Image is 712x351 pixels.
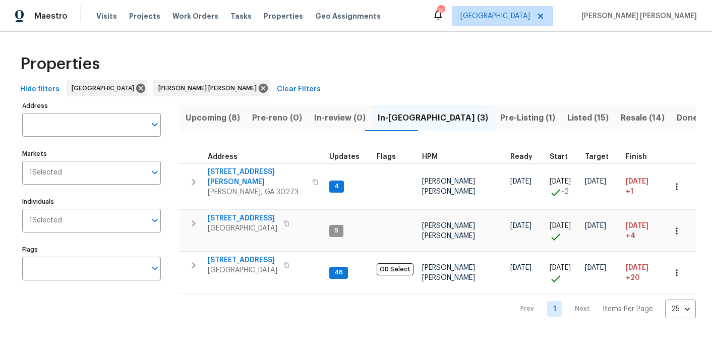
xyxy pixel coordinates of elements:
[252,111,302,125] span: Pre-reno (0)
[129,11,160,21] span: Projects
[148,213,162,227] button: Open
[277,83,321,96] span: Clear Filters
[547,301,562,317] a: Goto page 1
[172,11,218,21] span: Work Orders
[585,178,606,185] span: [DATE]
[500,111,555,125] span: Pre-Listing (1)
[437,6,444,16] div: 74
[585,153,609,160] span: Target
[314,111,366,125] span: In-review (0)
[153,80,270,96] div: [PERSON_NAME] [PERSON_NAME]
[148,165,162,180] button: Open
[208,265,277,275] span: [GEOGRAPHIC_DATA]
[148,118,162,132] button: Open
[186,111,240,125] span: Upcoming (8)
[577,11,697,21] span: [PERSON_NAME] [PERSON_NAME]
[626,187,633,197] span: +1
[422,153,438,160] span: HPM
[208,187,306,197] span: [PERSON_NAME], GA 30273
[510,264,531,271] span: [DATE]
[511,300,696,318] nav: Pagination Navigation
[422,222,475,240] span: [PERSON_NAME] [PERSON_NAME]
[603,304,653,314] p: Items Per Page
[460,11,530,21] span: [GEOGRAPHIC_DATA]
[510,153,532,160] span: Ready
[22,151,161,157] label: Markets
[550,178,571,185] span: [DATE]
[660,252,703,294] td: 28 day(s) past target finish date
[621,111,665,125] span: Resale (14)
[626,264,648,271] span: [DATE]
[585,264,606,271] span: [DATE]
[22,247,161,253] label: Flags
[29,216,62,225] span: 1 Selected
[377,153,396,160] span: Flags
[622,210,660,252] td: Scheduled to finish 4 day(s) late
[510,153,542,160] div: Earliest renovation start date (first business day after COE or Checkout)
[660,163,703,210] td: 1 day(s) past target finish date
[546,252,581,294] td: Project started on time
[208,255,277,265] span: [STREET_ADDRESS]
[626,222,648,229] span: [DATE]
[330,182,343,191] span: 4
[510,178,531,185] span: [DATE]
[585,222,606,229] span: [DATE]
[329,153,360,160] span: Updates
[20,59,100,69] span: Properties
[546,163,581,210] td: Project started 2 days early
[626,231,635,241] span: +4
[510,222,531,229] span: [DATE]
[330,268,347,277] span: 46
[22,103,161,109] label: Address
[550,153,568,160] span: Start
[273,80,325,99] button: Clear Filters
[626,178,648,185] span: [DATE]
[148,261,162,275] button: Open
[660,210,703,252] td: 4 day(s) past target finish date
[264,11,303,21] span: Properties
[562,187,569,197] span: -2
[315,11,381,21] span: Geo Assignments
[22,199,161,205] label: Individuals
[622,252,660,294] td: Scheduled to finish 20 day(s) late
[208,167,306,187] span: [STREET_ADDRESS][PERSON_NAME]
[72,83,138,93] span: [GEOGRAPHIC_DATA]
[29,168,62,177] span: 1 Selected
[665,296,696,322] div: 25
[20,83,60,96] span: Hide filters
[567,111,609,125] span: Listed (15)
[626,273,640,283] span: +20
[550,264,571,271] span: [DATE]
[546,210,581,252] td: Project started on time
[34,11,68,21] span: Maestro
[330,226,342,235] span: 9
[626,153,647,160] span: Finish
[16,80,64,99] button: Hide filters
[208,153,238,160] span: Address
[550,222,571,229] span: [DATE]
[158,83,261,93] span: [PERSON_NAME] [PERSON_NAME]
[378,111,488,125] span: In-[GEOGRAPHIC_DATA] (3)
[585,153,618,160] div: Target renovation project end date
[230,13,252,20] span: Tasks
[208,213,277,223] span: [STREET_ADDRESS]
[67,80,147,96] div: [GEOGRAPHIC_DATA]
[208,223,277,233] span: [GEOGRAPHIC_DATA]
[377,263,413,275] span: OD Select
[422,264,475,281] span: [PERSON_NAME] [PERSON_NAME]
[422,178,475,195] span: [PERSON_NAME] [PERSON_NAME]
[96,11,117,21] span: Visits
